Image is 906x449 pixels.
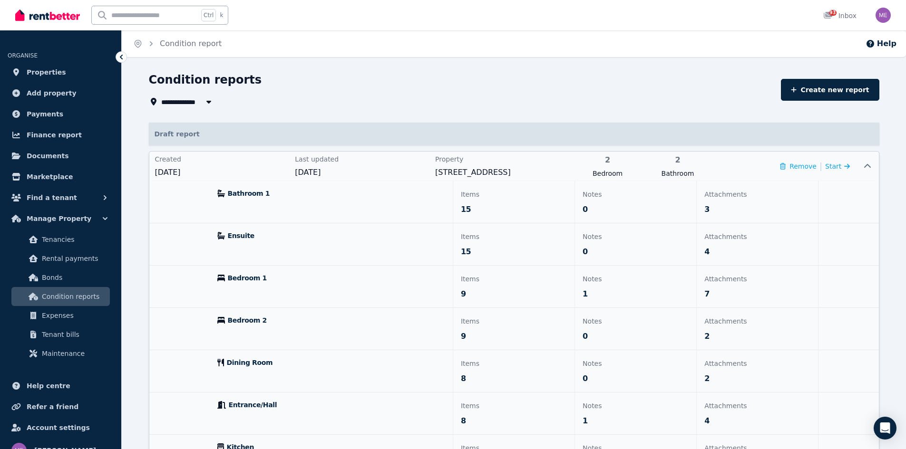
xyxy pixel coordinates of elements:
span: Add property [27,87,77,99]
span: 9 [461,288,466,300]
span: Help centre [27,380,70,392]
a: Tenant bills [11,325,110,344]
span: Property [435,154,570,164]
span: Finance report [27,129,82,141]
a: Marketplace [8,167,114,186]
span: 0 [583,246,588,258]
img: Melinda Enriquez [876,8,891,23]
span: ORGANISE [8,52,38,59]
span: Bedroom 2 [228,315,267,325]
p: Attachments [704,189,810,200]
a: Properties [8,63,114,82]
span: Manage Property [27,213,91,224]
span: Condition reports [42,291,106,302]
a: Maintenance [11,344,110,363]
span: Bedroom 1 [228,273,267,283]
p: Items [461,400,567,411]
span: Created [155,154,290,164]
span: Last updated [295,154,429,164]
p: Attachments [704,315,810,327]
button: Help [866,38,896,49]
a: Create new report [781,79,879,101]
span: 0 [583,204,588,215]
span: [DATE] [155,167,290,178]
span: 15 [461,246,471,258]
p: Attachments [704,400,810,411]
p: Attachments [704,231,810,242]
span: 8 [461,415,466,427]
p: Notes [583,273,689,285]
span: Bathroom 1 [228,189,270,198]
p: Items [461,189,567,200]
a: Expenses [11,306,110,325]
p: Attachments [704,273,810,285]
span: 0 [583,373,588,384]
span: Entrance/Hall [229,400,277,410]
span: Bathroom [645,169,710,178]
button: Find a tenant [8,188,114,207]
span: 2 [645,154,710,166]
span: 9 [461,331,466,342]
span: Ensuite [228,231,254,240]
a: Add property [8,84,114,103]
button: Manage Property [8,209,114,228]
span: Payments [27,108,63,120]
span: 4 [704,246,710,258]
a: Payments [8,105,114,124]
p: Notes [583,315,689,327]
p: Notes [583,231,689,242]
a: Help centre [8,376,114,395]
span: Refer a friend [27,401,78,412]
a: Documents [8,146,114,165]
span: Rental payments [42,253,106,264]
span: Documents [27,150,69,162]
span: 1 [583,288,588,300]
a: Tenancies [11,230,110,249]
a: Refer a friend [8,397,114,416]
span: 0 [583,331,588,342]
span: | [819,160,822,173]
span: [STREET_ADDRESS] [435,167,570,178]
p: Items [461,358,567,369]
span: Properties [27,67,66,78]
span: 3 [704,204,710,215]
div: Inbox [823,11,857,20]
span: 2 [704,331,710,342]
span: 7 [704,288,710,300]
p: Draft report [149,123,879,145]
p: Attachments [704,358,810,369]
span: Find a tenant [27,192,77,203]
span: [DATE] [295,167,429,178]
span: Tenant bills [42,329,106,340]
a: Finance report [8,125,114,144]
img: RentBetter [15,8,80,22]
span: Account settings [27,422,90,433]
span: Dining Room [227,358,273,367]
button: Remove [780,162,817,171]
span: 1 [583,415,588,427]
a: Bonds [11,268,110,287]
nav: Breadcrumb [122,30,233,57]
p: Notes [583,400,689,411]
span: Expenses [42,310,106,321]
p: Items [461,273,567,285]
a: Condition reports [11,287,110,306]
p: Notes [583,189,689,200]
span: Ctrl [201,9,216,21]
span: 15 [461,204,471,215]
span: 93 [829,10,837,16]
span: 4 [704,415,710,427]
p: Items [461,231,567,242]
div: Open Intercom Messenger [874,417,896,439]
span: Marketplace [27,171,73,182]
span: 8 [461,373,466,384]
p: Items [461,315,567,327]
span: 2 [704,373,710,384]
span: Tenancies [42,234,106,245]
h1: Condition reports [149,72,262,87]
span: 2 [575,154,640,166]
span: Bonds [42,272,106,283]
a: Account settings [8,418,114,437]
p: Notes [583,358,689,369]
span: Maintenance [42,348,106,359]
